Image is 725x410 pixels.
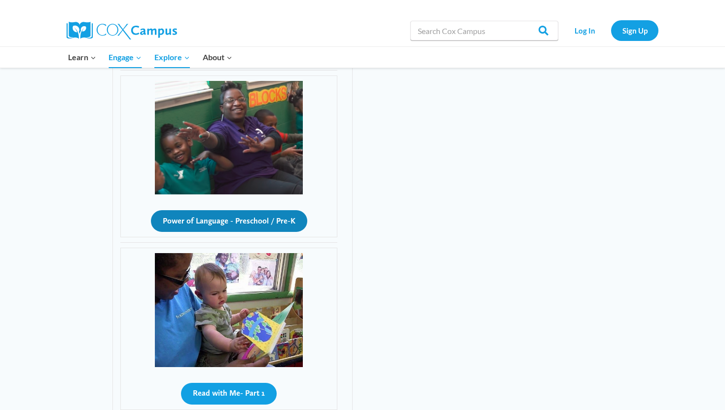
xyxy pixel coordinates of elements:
a: Sign Up [611,20,658,40]
button: Read with Me- Part 1 [181,383,277,405]
a: Read with Me- Part 1 [181,386,277,398]
button: Child menu of Explore [148,47,196,68]
img: RWM-Course-image.jpg [155,253,303,367]
nav: Primary Navigation [62,47,238,68]
button: Child menu of Engage [103,47,148,68]
img: Cox Campus [67,22,177,39]
nav: Secondary Navigation [563,20,658,40]
a: Log In [563,20,606,40]
a: Power of Language - Preschool / Pre-K [151,214,307,225]
img: Power of Language image [155,81,303,194]
button: Child menu of About [196,47,239,68]
button: Power of Language - Preschool / Pre-K [151,210,307,232]
input: Search Cox Campus [410,21,558,40]
button: Child menu of Learn [62,47,103,68]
